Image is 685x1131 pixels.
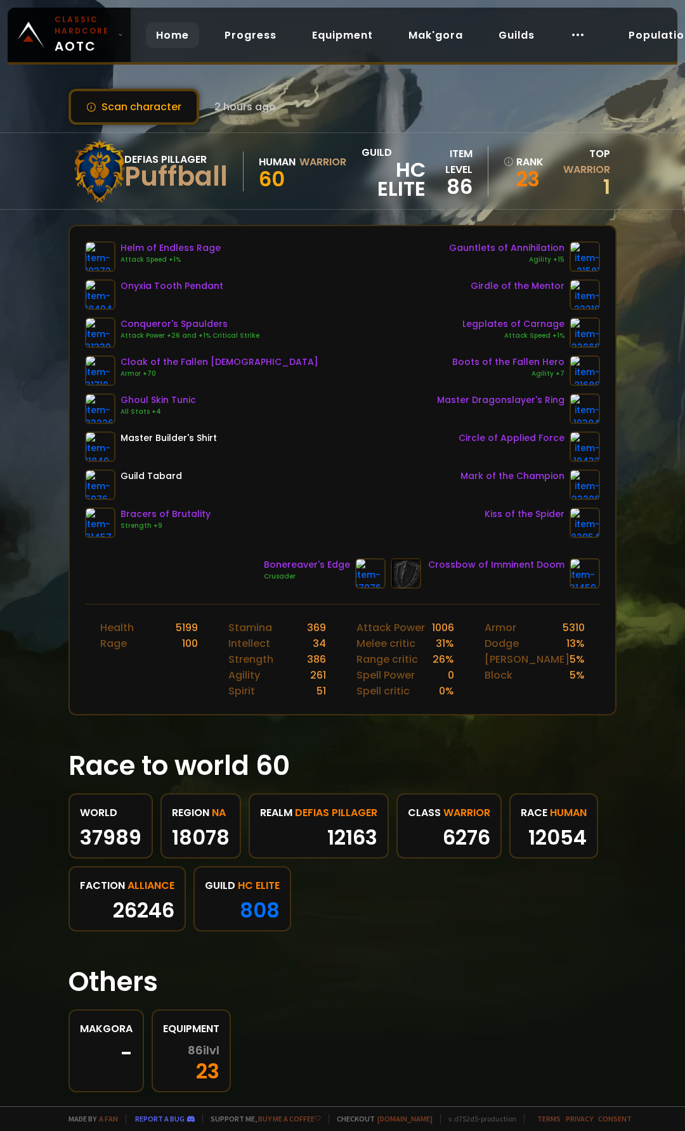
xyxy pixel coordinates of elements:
[80,1044,133,1063] div: -
[163,1044,219,1081] div: 23
[485,508,564,521] div: Kiss of the Spider
[202,1114,321,1123] span: Support me,
[258,1114,321,1123] a: Buy me a coffee
[310,667,326,683] div: 261
[433,651,454,667] div: 26 %
[260,805,377,821] div: realm
[121,369,318,379] div: Armor +70
[295,805,377,821] span: Defias Pillager
[570,508,600,538] img: item-22954
[80,805,141,821] div: World
[160,793,241,859] a: regionNA18078
[443,805,490,821] span: Warrior
[68,1009,144,1092] a: Makgora-
[172,828,230,847] div: 18078
[550,805,587,821] span: Human
[121,317,259,331] div: Conqueror's Spaulders
[121,470,182,483] div: Guild Tabard
[228,620,272,636] div: Stamina
[570,393,600,424] img: item-19384
[362,160,426,198] span: HC Elite
[521,828,587,847] div: 12054
[440,1114,516,1123] span: v. d752d5 - production
[214,99,276,115] span: 2 hours ago
[566,1114,593,1123] a: Privacy
[356,651,418,667] div: Range critic
[485,636,519,651] div: Dodge
[437,393,564,407] div: Master Dragonslayer's Ring
[488,22,545,48] a: Guilds
[485,651,570,667] div: [PERSON_NAME]
[85,279,115,310] img: item-18404
[598,1114,632,1123] a: Consent
[68,962,616,1002] h1: Others
[212,805,226,821] span: NA
[55,14,113,37] small: Classic Hardcore
[124,151,228,167] div: Defias Pillager
[146,22,199,48] a: Home
[127,878,174,893] span: Alliance
[121,241,221,255] div: Helm of Endless Rage
[459,431,564,445] div: Circle of Applied Force
[99,1114,118,1123] a: a fan
[249,793,389,859] a: realmDefias Pillager12163
[426,146,473,177] div: item level
[205,901,280,920] div: 808
[264,572,350,582] div: Crusader
[449,241,564,255] div: Gauntlets of Annihilation
[570,667,585,683] div: 5 %
[603,172,610,201] a: 1
[462,317,564,331] div: Legplates of Carnage
[408,805,490,821] div: class
[570,317,600,348] img: item-23068
[121,331,259,341] div: Attack Power +26 and +1% Critical Strike
[504,154,539,170] div: rank
[408,828,490,847] div: 6276
[124,167,228,186] div: Puffball
[80,828,141,847] div: 37989
[452,369,564,379] div: Agility +7
[509,793,598,859] a: raceHuman12054
[570,279,600,310] img: item-23219
[432,620,454,636] div: 1006
[121,521,211,531] div: Strength +9
[121,508,211,521] div: Bracers of Brutality
[55,14,113,56] span: AOTC
[121,407,196,417] div: All Stats +4
[172,805,230,821] div: region
[307,620,326,636] div: 369
[228,667,260,683] div: Agility
[85,431,115,462] img: item-11840
[214,22,287,48] a: Progress
[228,651,273,667] div: Strength
[299,154,346,170] div: Warrior
[570,558,600,589] img: item-21459
[504,170,539,189] a: 23
[68,866,186,931] a: factionAlliance26246
[188,1044,219,1057] span: 86 ilvl
[356,683,410,699] div: Spell critic
[377,1114,433,1123] a: [DOMAIN_NAME]
[570,431,600,462] img: item-19432
[356,636,415,651] div: Melee critic
[85,355,115,386] img: item-21710
[135,1114,185,1123] a: Report a bug
[460,470,564,483] div: Mark of the Champion
[238,878,280,893] span: HC Elite
[356,620,425,636] div: Attack Power
[228,636,270,651] div: Intellect
[302,22,383,48] a: Equipment
[452,355,564,369] div: Boots of the Fallen Hero
[426,177,473,196] div: 86
[563,162,610,177] span: Warrior
[259,165,285,193] span: 60
[259,154,296,170] div: Human
[205,878,280,893] div: guild
[85,393,115,424] img: item-23226
[80,1021,133,1037] div: Makgora
[61,1114,118,1123] span: Made by
[100,620,134,636] div: Health
[566,636,585,651] div: 13 %
[570,470,600,500] img: item-23206
[537,1114,561,1123] a: Terms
